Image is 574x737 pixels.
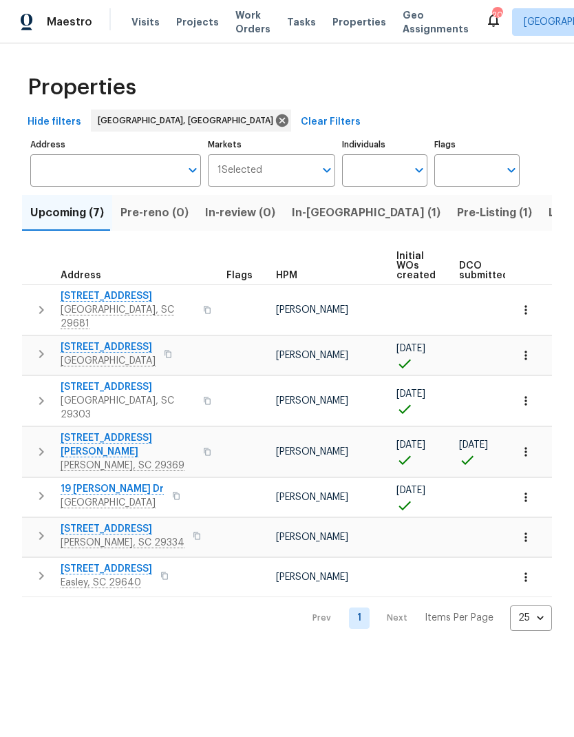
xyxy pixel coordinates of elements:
[276,351,348,360] span: [PERSON_NAME]
[276,396,348,406] span: [PERSON_NAME]
[317,160,337,180] button: Open
[396,344,425,353] span: [DATE]
[30,141,201,149] label: Address
[434,141,520,149] label: Flags
[396,251,436,280] span: Initial WOs created
[502,160,521,180] button: Open
[226,271,253,280] span: Flags
[492,8,502,22] div: 20
[276,532,348,542] span: [PERSON_NAME]
[301,114,361,131] span: Clear Filters
[276,492,348,502] span: [PERSON_NAME]
[396,486,425,495] span: [DATE]
[299,605,552,631] nav: Pagination Navigation
[47,15,92,29] span: Maestro
[276,305,348,315] span: [PERSON_NAME]
[457,203,532,222] span: Pre-Listing (1)
[217,165,262,176] span: 1 Selected
[276,447,348,457] span: [PERSON_NAME]
[349,608,370,629] a: Goto page 1
[120,203,189,222] span: Pre-reno (0)
[292,203,440,222] span: In-[GEOGRAPHIC_DATA] (1)
[295,110,366,135] button: Clear Filters
[98,114,279,127] span: [GEOGRAPHIC_DATA], [GEOGRAPHIC_DATA]
[459,261,509,280] span: DCO submitted
[28,114,81,131] span: Hide filters
[287,17,316,27] span: Tasks
[425,611,493,625] p: Items Per Page
[61,271,101,280] span: Address
[91,110,291,132] div: [GEOGRAPHIC_DATA], [GEOGRAPHIC_DATA]
[176,15,219,29] span: Projects
[332,15,386,29] span: Properties
[396,389,425,399] span: [DATE]
[30,203,104,222] span: Upcoming (7)
[208,141,336,149] label: Markets
[403,8,469,36] span: Geo Assignments
[510,600,552,636] div: 25
[205,203,275,222] span: In-review (0)
[235,8,270,36] span: Work Orders
[28,81,136,94] span: Properties
[61,394,195,422] span: [GEOGRAPHIC_DATA], SC 29303
[22,110,87,135] button: Hide filters
[410,160,429,180] button: Open
[342,141,427,149] label: Individuals
[131,15,160,29] span: Visits
[276,271,297,280] span: HPM
[183,160,202,180] button: Open
[396,440,425,450] span: [DATE]
[459,440,488,450] span: [DATE]
[276,572,348,582] span: [PERSON_NAME]
[61,380,195,394] span: [STREET_ADDRESS]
